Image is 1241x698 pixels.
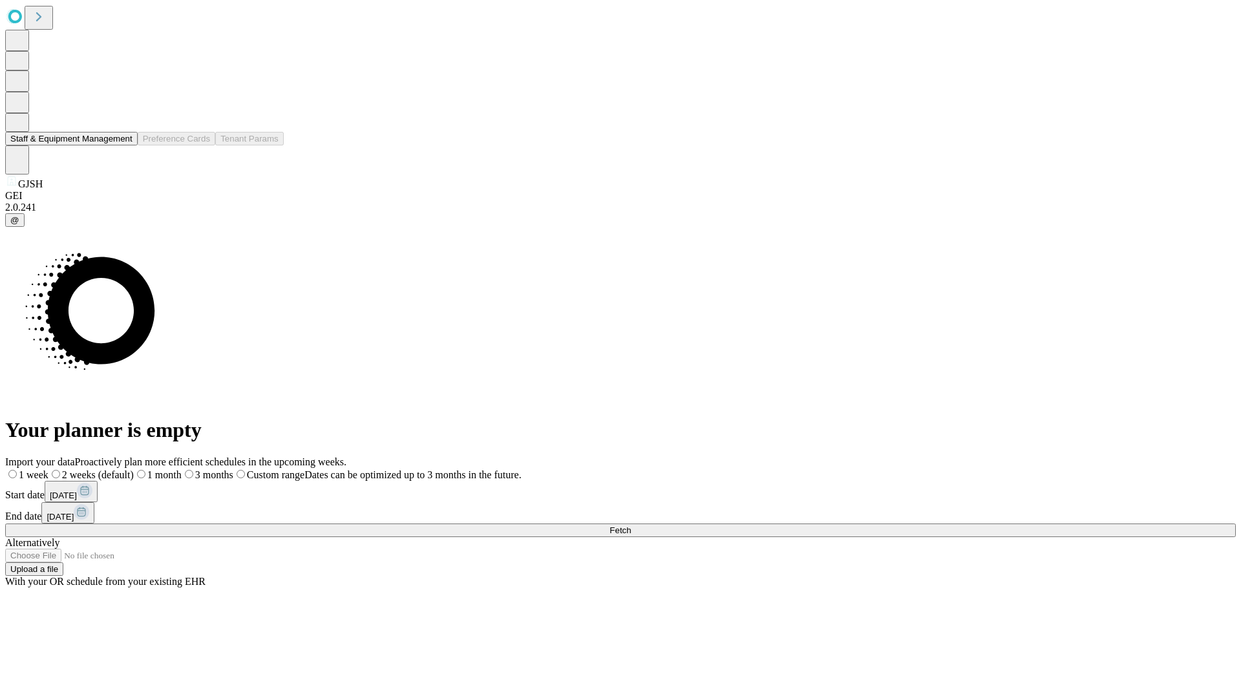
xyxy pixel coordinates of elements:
input: 2 weeks (default) [52,470,60,478]
span: Alternatively [5,537,59,548]
span: Proactively plan more efficient schedules in the upcoming weeks. [75,456,346,467]
div: Start date [5,481,1236,502]
span: 1 month [147,469,182,480]
div: End date [5,502,1236,523]
button: [DATE] [41,502,94,523]
span: 2 weeks (default) [62,469,134,480]
h1: Your planner is empty [5,418,1236,442]
input: Custom rangeDates can be optimized up to 3 months in the future. [237,470,245,478]
button: @ [5,213,25,227]
span: @ [10,215,19,225]
span: 1 week [19,469,48,480]
input: 1 week [8,470,17,478]
span: Fetch [610,525,631,535]
div: GEI [5,190,1236,202]
button: Tenant Params [215,132,284,145]
button: Upload a file [5,562,63,576]
span: Dates can be optimized up to 3 months in the future. [304,469,521,480]
span: [DATE] [50,491,77,500]
input: 1 month [137,470,145,478]
span: With your OR schedule from your existing EHR [5,576,206,587]
button: Fetch [5,523,1236,537]
div: 2.0.241 [5,202,1236,213]
span: Import your data [5,456,75,467]
span: 3 months [195,469,233,480]
button: Preference Cards [138,132,215,145]
input: 3 months [185,470,193,478]
span: GJSH [18,178,43,189]
span: Custom range [247,469,304,480]
span: [DATE] [47,512,74,522]
button: [DATE] [45,481,98,502]
button: Staff & Equipment Management [5,132,138,145]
